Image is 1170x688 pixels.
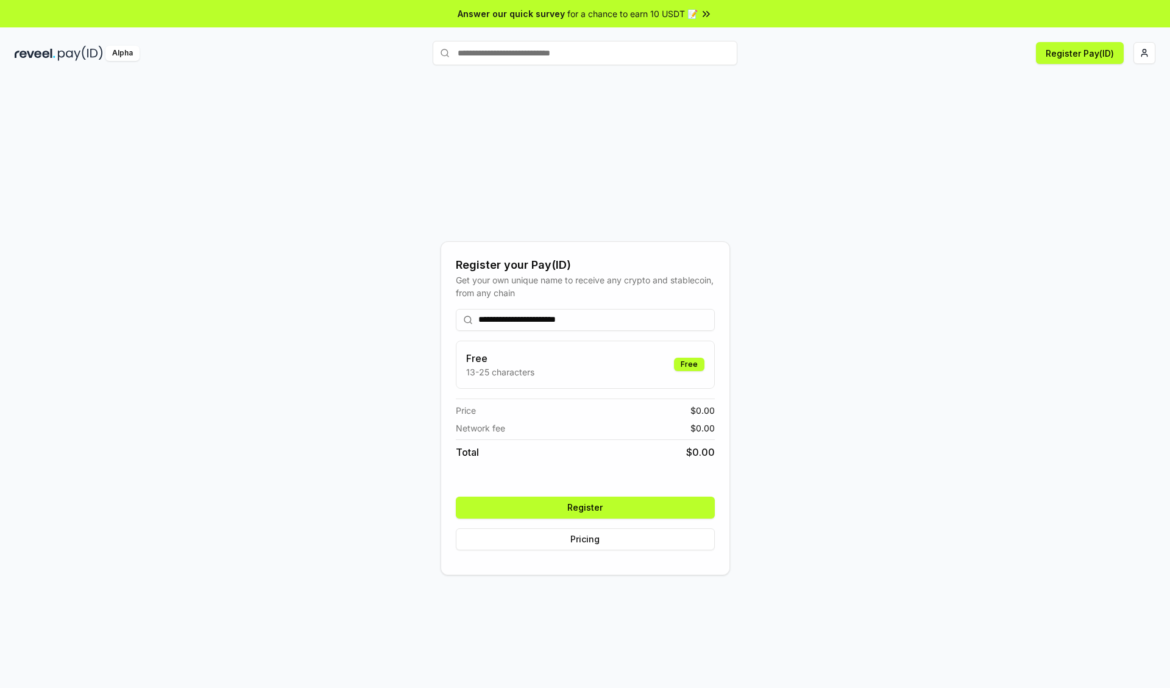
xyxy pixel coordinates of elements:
[105,46,140,61] div: Alpha
[456,404,476,417] span: Price
[690,404,715,417] span: $ 0.00
[15,46,55,61] img: reveel_dark
[456,274,715,299] div: Get your own unique name to receive any crypto and stablecoin, from any chain
[456,497,715,519] button: Register
[58,46,103,61] img: pay_id
[690,422,715,434] span: $ 0.00
[466,351,534,366] h3: Free
[674,358,704,371] div: Free
[456,445,479,459] span: Total
[458,7,565,20] span: Answer our quick survey
[456,528,715,550] button: Pricing
[456,257,715,274] div: Register your Pay(ID)
[1036,42,1124,64] button: Register Pay(ID)
[466,366,534,378] p: 13-25 characters
[686,445,715,459] span: $ 0.00
[567,7,698,20] span: for a chance to earn 10 USDT 📝
[456,422,505,434] span: Network fee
